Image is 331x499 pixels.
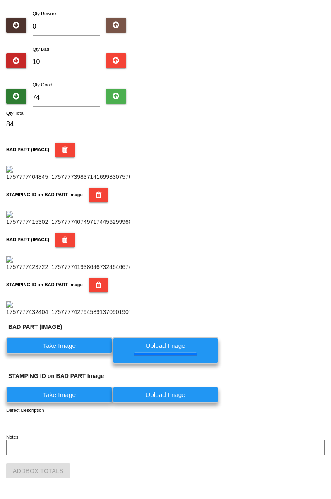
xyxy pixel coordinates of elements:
[8,373,104,379] b: STAMPING ID on BAD PART Image
[113,337,219,363] label: Upload Image
[113,387,219,403] label: Upload Image
[55,143,75,157] button: BAD PART (IMAGE)
[8,323,62,330] b: BAD PART (IMAGE)
[6,166,130,181] img: 1757777404845_17577773983714169983075767332909.jpg
[6,407,44,414] label: Defect Description
[33,11,57,16] label: Qty Rework
[89,278,108,292] button: STAMPING ID on BAD PART Image
[134,351,197,357] progress: Upload Image
[6,282,83,287] b: STAMPING ID on BAD PART Image
[6,192,83,197] b: STAMPING ID on BAD PART Image
[6,434,18,441] label: Notes
[6,237,49,242] b: BAD PART (IMAGE)
[89,188,108,202] button: STAMPING ID on BAD PART Image
[6,301,130,316] img: 1757777432404_17577774279458913709019075243038.jpg
[55,233,75,247] button: BAD PART (IMAGE)
[6,110,24,117] label: Qty Total
[6,147,49,152] b: BAD PART (IMAGE)
[6,256,130,271] img: 1757777423722_17577774193864673246466746069755.jpg
[6,337,113,354] label: Take Image
[6,387,113,403] label: Take Image
[6,211,130,226] img: 1757777415302_17577774074971744562999682739020.jpg
[33,47,49,52] label: Qty Bad
[33,82,53,87] label: Qty Good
